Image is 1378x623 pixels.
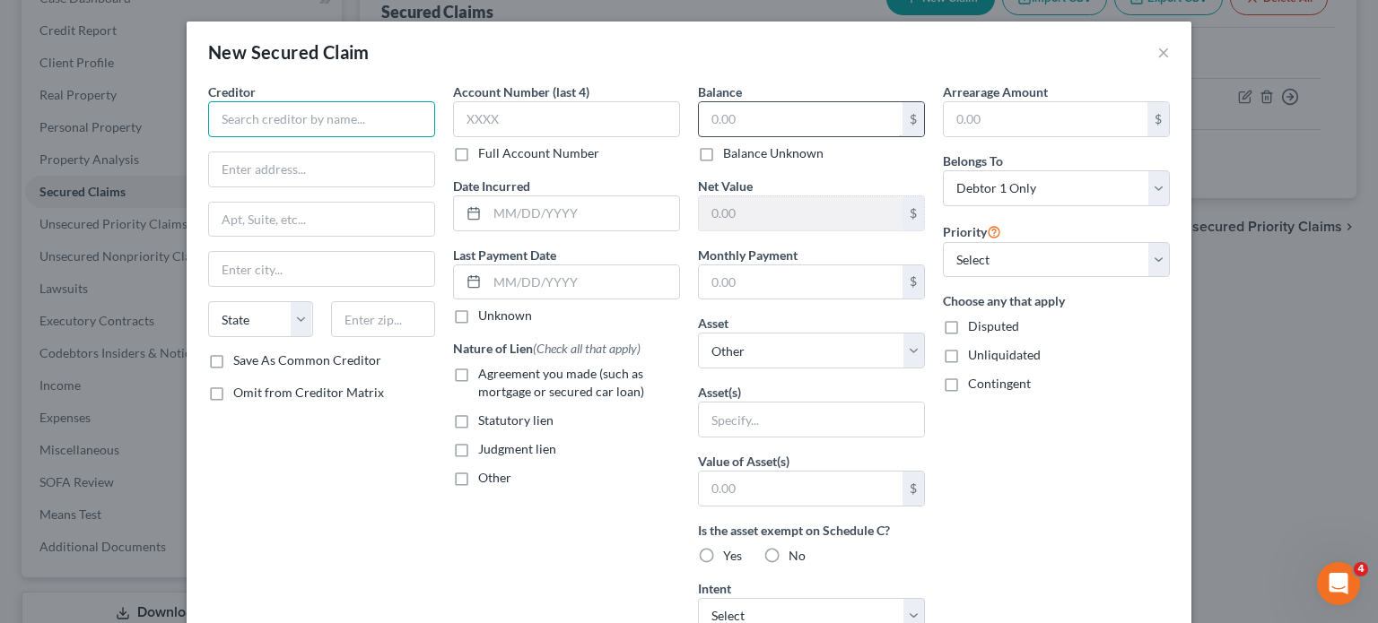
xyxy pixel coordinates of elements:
span: Disputed [968,318,1019,333]
label: Balance Unknown [723,144,824,162]
label: Unknown [478,307,532,324]
input: Apt, Suite, etc... [209,203,434,237]
input: 0.00 [699,472,903,506]
input: 0.00 [699,265,903,299]
div: New Secured Claim [208,39,370,65]
div: $ [903,196,924,230]
span: Unliquidated [968,347,1041,362]
div: $ [903,102,924,136]
span: Judgment lien [478,441,556,456]
span: (Check all that apply) [533,341,641,356]
label: Save As Common Creditor [233,351,381,369]
span: Contingent [968,376,1031,391]
label: Net Value [698,177,753,195]
input: Search creditor by name... [208,101,435,137]
span: Statutory lien [478,412,554,428]
input: Enter address... [209,152,434,186]
span: Omit from Creditor Matrix [233,385,384,400]
label: Account Number (last 4) [453,82,589,101]
label: Value of Asset(s) [698,452,789,471]
label: Is the asset exempt on Schedule C? [698,521,925,540]
span: No [789,548,806,563]
span: Belongs To [943,153,1003,169]
span: Asset [698,316,728,331]
button: × [1157,41,1170,63]
label: Intent [698,579,731,598]
label: Nature of Lien [453,339,641,358]
label: Full Account Number [478,144,599,162]
span: Agreement you made (such as mortgage or secured car loan) [478,366,644,399]
label: Priority [943,221,1001,242]
label: Asset(s) [698,383,741,402]
input: Enter zip... [331,301,436,337]
label: Balance [698,82,742,101]
label: Arrearage Amount [943,82,1048,101]
iframe: Intercom live chat [1317,562,1360,605]
label: Last Payment Date [453,246,556,264]
input: 0.00 [944,102,1147,136]
span: Yes [723,548,742,563]
div: $ [903,265,924,299]
input: Specify... [699,402,924,437]
div: $ [1147,102,1169,136]
label: Monthly Payment [698,246,798,264]
label: Date Incurred [453,177,530,195]
input: XXXX [453,101,680,137]
input: Enter city... [209,252,434,286]
label: Choose any that apply [943,291,1170,310]
span: 4 [1354,562,1368,576]
input: MM/DD/YYYY [487,196,679,230]
input: 0.00 [699,102,903,136]
input: 0.00 [699,196,903,230]
span: Other [478,470,511,485]
div: $ [903,472,924,506]
input: MM/DD/YYYY [487,265,679,299]
span: Creditor [208,84,256,100]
